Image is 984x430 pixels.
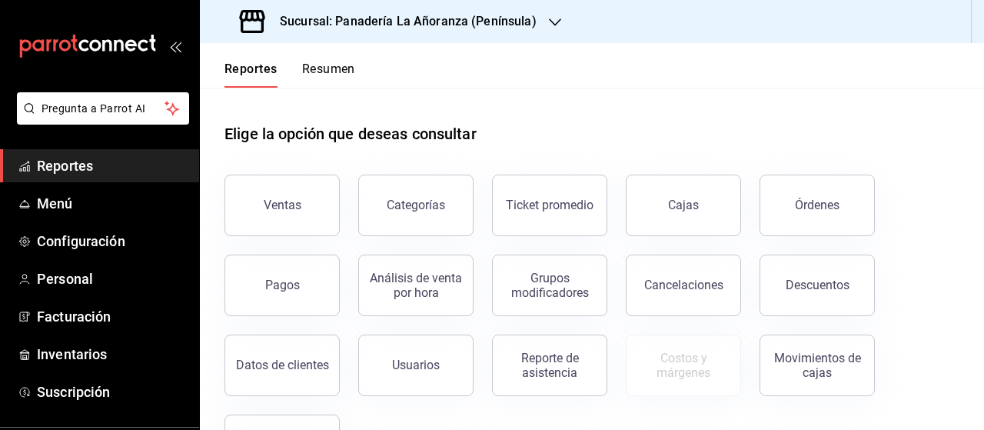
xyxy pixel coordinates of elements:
[358,335,474,396] button: Usuarios
[224,62,355,88] div: navigation tabs
[502,271,597,300] div: Grupos modificadores
[644,278,723,292] div: Cancelaciones
[760,255,875,316] button: Descuentos
[387,198,445,212] div: Categorías
[492,175,607,236] button: Ticket promedio
[502,351,597,380] div: Reporte de asistencia
[37,344,187,365] span: Inventarios
[37,193,187,214] span: Menú
[17,92,189,125] button: Pregunta a Parrot AI
[224,122,477,145] h1: Elige la opción que deseas consultar
[224,335,340,396] button: Datos de clientes
[268,12,537,31] h3: Sucursal: Panadería La Añoranza (Península)
[392,358,440,372] div: Usuarios
[506,198,593,212] div: Ticket promedio
[626,255,741,316] button: Cancelaciones
[760,175,875,236] button: Órdenes
[368,271,464,300] div: Análisis de venta por hora
[37,382,187,402] span: Suscripción
[770,351,865,380] div: Movimientos de cajas
[786,278,849,292] div: Descuentos
[224,175,340,236] button: Ventas
[37,268,187,289] span: Personal
[358,255,474,316] button: Análisis de venta por hora
[11,112,189,128] a: Pregunta a Parrot AI
[37,306,187,327] span: Facturación
[636,351,731,380] div: Costos y márgenes
[760,335,875,396] button: Movimientos de cajas
[42,101,165,117] span: Pregunta a Parrot AI
[224,62,278,88] button: Reportes
[492,255,607,316] button: Grupos modificadores
[302,62,355,88] button: Resumen
[358,175,474,236] button: Categorías
[668,198,699,212] div: Cajas
[795,198,839,212] div: Órdenes
[37,155,187,176] span: Reportes
[264,198,301,212] div: Ventas
[169,40,181,52] button: open_drawer_menu
[224,255,340,316] button: Pagos
[626,175,741,236] button: Cajas
[236,358,329,372] div: Datos de clientes
[265,278,300,292] div: Pagos
[626,335,741,396] button: Contrata inventarios para ver este reporte
[37,231,187,252] span: Configuración
[492,335,607,396] button: Reporte de asistencia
